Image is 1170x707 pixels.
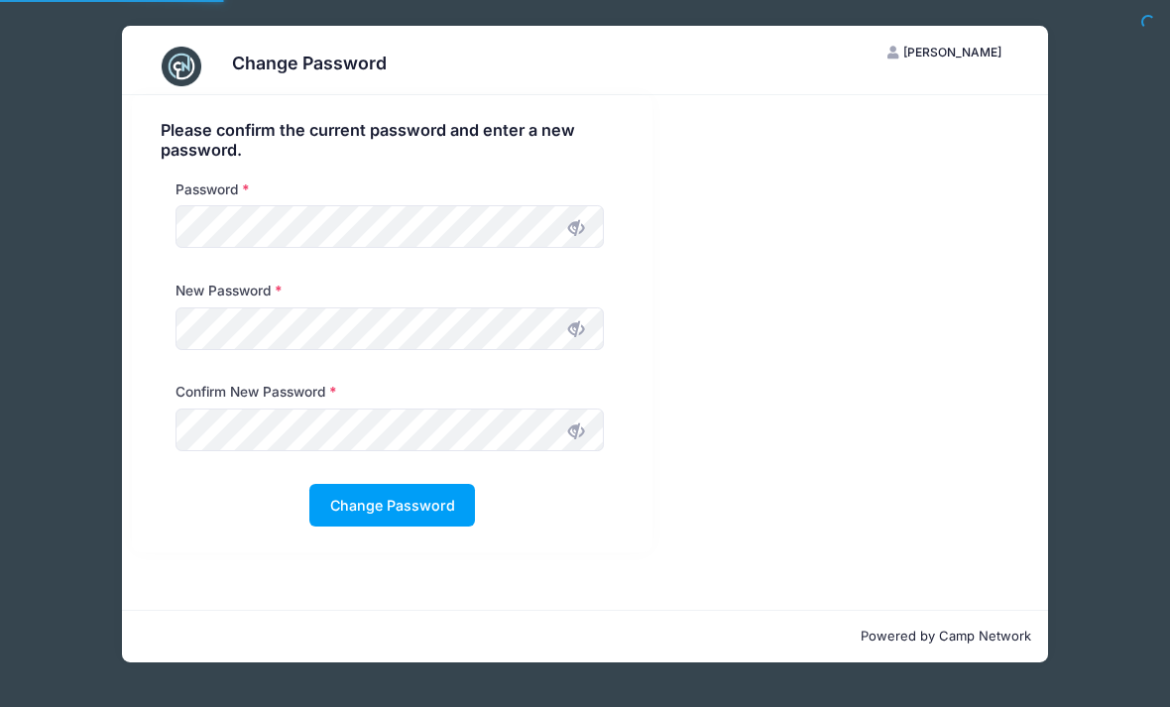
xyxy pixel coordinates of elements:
[871,36,1019,69] button: [PERSON_NAME]
[175,179,249,199] label: Password
[162,47,201,86] img: CampNetwork
[175,281,282,300] label: New Password
[903,45,1001,59] span: [PERSON_NAME]
[232,53,387,73] h3: Change Password
[309,484,475,527] button: Change Password
[161,121,623,160] h4: Please confirm the current password and enter a new password.
[175,382,336,402] label: Confirm New Password
[139,627,1032,647] p: Powered by Camp Network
